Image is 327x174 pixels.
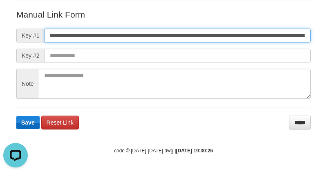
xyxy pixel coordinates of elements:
span: Key #1 [16,29,45,42]
span: Reset Link [47,119,74,126]
span: Note [16,69,39,99]
small: code © [DATE]-[DATE] dwg | [114,148,213,154]
button: Open LiveChat chat widget [3,3,28,28]
button: Save [16,116,40,129]
span: Save [21,119,35,126]
a: Reset Link [41,116,79,129]
strong: [DATE] 19:30:26 [176,148,213,154]
p: Manual Link Form [16,9,311,20]
span: Key #2 [16,49,45,62]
